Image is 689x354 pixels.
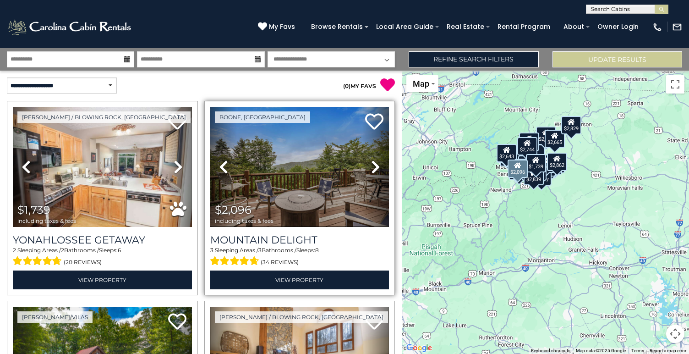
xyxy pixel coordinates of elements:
[215,111,310,123] a: Boone, [GEOGRAPHIC_DATA]
[17,311,93,323] a: [PERSON_NAME]/Vilas
[666,75,684,94] button: Toggle fullscreen view
[531,348,570,354] button: Keyboard shortcuts
[261,256,299,268] span: (34 reviews)
[413,79,429,88] span: Map
[365,112,383,132] a: Add to favorites
[168,312,186,332] a: Add to favorites
[17,111,191,123] a: [PERSON_NAME] / Blowing Rock, [GEOGRAPHIC_DATA]
[524,167,544,185] div: $2,839
[493,20,555,34] a: Rental Program
[13,271,192,289] a: View Property
[526,154,546,172] div: $1,739
[652,22,662,32] img: phone-regular-white.png
[210,107,389,227] img: thumbnail_163275483.jpeg
[559,20,589,34] a: About
[404,342,434,354] img: Google
[269,22,295,32] span: My Favs
[666,325,684,343] button: Map camera controls
[442,20,489,34] a: Real Estate
[593,20,643,34] a: Owner Login
[215,311,388,323] a: [PERSON_NAME] / Blowing Rock, [GEOGRAPHIC_DATA]
[345,83,349,89] span: 0
[672,22,682,32] img: mail-regular-white.png
[547,153,567,171] div: $2,862
[409,51,538,67] a: Refine Search Filters
[372,20,438,34] a: Local Area Guide
[61,247,64,254] span: 2
[561,116,581,134] div: $2,829
[526,162,547,181] div: $2,760
[210,271,389,289] a: View Property
[576,348,626,353] span: Map data ©2025 Google
[258,247,262,254] span: 3
[7,18,134,36] img: White-1-2.png
[404,342,434,354] a: Open this area in Google Maps (opens a new window)
[517,137,537,155] div: $2,744
[210,234,389,246] a: Mountain Delight
[64,256,102,268] span: (20 reviews)
[306,20,367,34] a: Browse Rentals
[258,22,297,32] a: My Favs
[507,160,527,178] div: $2,096
[17,218,76,224] span: including taxes & fees
[210,246,389,268] div: Sleeping Areas / Bathrooms / Sleeps:
[536,127,556,145] div: $2,429
[215,218,273,224] span: including taxes & fees
[343,83,376,89] a: (0)MY FAVS
[406,75,438,92] button: Change map style
[13,247,16,254] span: 2
[650,348,686,353] a: Report a map error
[315,247,319,254] span: 8
[631,348,644,353] a: Terms
[531,167,552,186] div: $2,517
[343,83,350,89] span: ( )
[215,203,252,216] span: $2,096
[118,247,121,254] span: 6
[13,107,192,227] img: thumbnail_163274765.jpeg
[13,246,192,268] div: Sleeping Areas / Bathrooms / Sleeps:
[514,159,535,177] div: $2,821
[497,144,517,162] div: $2,643
[210,247,213,254] span: 3
[545,130,565,148] div: $2,665
[13,234,192,246] a: Yonahlossee Getaway
[552,51,682,67] button: Update Results
[519,133,539,151] div: $2,441
[17,203,50,216] span: $1,739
